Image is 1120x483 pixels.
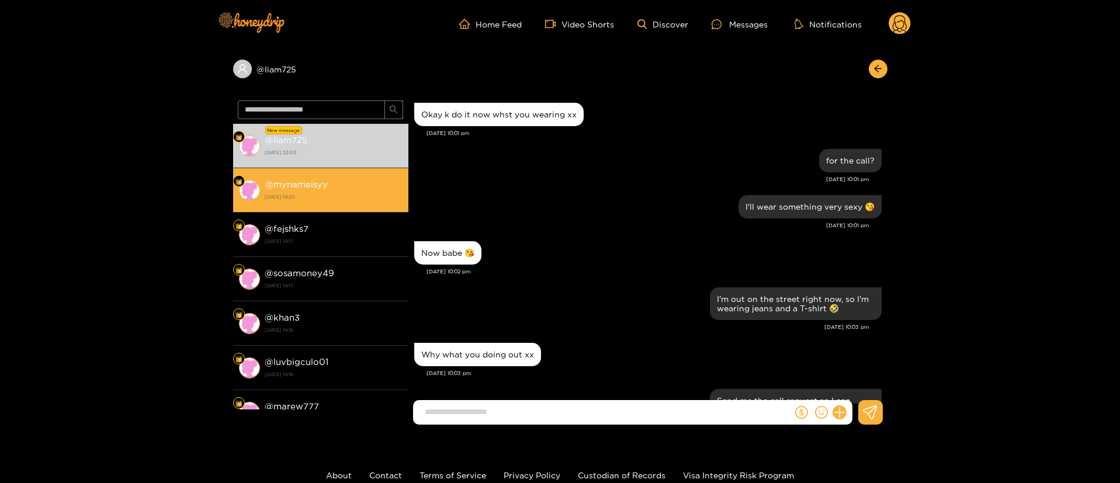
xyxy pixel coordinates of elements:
[265,135,307,145] strong: @ liam725
[738,195,882,218] div: Aug. 27, 10:01 pm
[265,280,403,291] strong: [DATE] 19:17
[235,267,242,274] img: Fan Level
[235,178,242,185] img: Fan Level
[265,192,403,202] strong: [DATE] 19:20
[239,135,260,157] img: conversation
[265,224,308,234] strong: @ fejshks7
[384,100,403,119] button: search
[426,129,882,137] div: [DATE] 10:01 pm
[459,19,476,29] span: home
[239,402,260,423] img: conversation
[795,406,808,419] span: dollar
[239,224,260,245] img: conversation
[637,19,688,29] a: Discover
[239,313,260,334] img: conversation
[826,156,875,165] div: for the call?
[414,343,541,366] div: Aug. 27, 10:03 pm
[233,60,408,78] div: @liam725
[326,471,352,479] a: About
[235,356,242,363] img: Fan Level
[745,202,875,211] div: I'll wear something very sexy 😘
[683,471,794,479] a: Visa Integrity Risk Program
[791,18,865,30] button: Notifications
[710,389,882,422] div: Aug. 27, 10:04 pm
[265,357,328,367] strong: @ luvbigculo01
[265,401,319,411] strong: @ marew777
[265,325,403,335] strong: [DATE] 19:16
[710,287,882,320] div: Aug. 27, 10:03 pm
[421,248,474,258] div: Now babe 😘
[873,64,882,74] span: arrow-left
[717,396,875,415] div: Send me the call request so I can accept it love
[419,471,486,479] a: Terms of Service
[504,471,560,479] a: Privacy Policy
[712,18,768,31] div: Messages
[265,268,334,278] strong: @ sosamoney49
[578,471,665,479] a: Custodian of Records
[265,369,403,380] strong: [DATE] 19:16
[369,471,402,479] a: Contact
[869,60,887,78] button: arrow-left
[239,269,260,290] img: conversation
[793,404,810,421] button: dollar
[545,19,561,29] span: video-camera
[815,406,828,419] span: smile
[414,221,869,230] div: [DATE] 10:01 pm
[235,134,242,141] img: Fan Level
[819,149,882,172] div: Aug. 27, 10:01 pm
[265,312,300,322] strong: @ khan3
[717,294,875,313] div: I'm out on the street right now, so I'm wearing jeans and a T-shirt 🤣
[239,357,260,378] img: conversation
[265,147,403,158] strong: [DATE] 22:03
[235,223,242,230] img: Fan Level
[421,110,577,119] div: Okay k do it now whst you wearing xx
[545,19,614,29] a: Video Shorts
[265,126,302,134] div: New message
[414,103,584,126] div: Aug. 27, 10:01 pm
[459,19,522,29] a: Home Feed
[414,241,481,265] div: Aug. 27, 10:02 pm
[239,180,260,201] img: conversation
[235,400,242,407] img: Fan Level
[414,175,869,183] div: [DATE] 10:01 pm
[389,105,398,115] span: search
[265,236,403,246] strong: [DATE] 19:17
[426,267,882,276] div: [DATE] 10:02 pm
[421,350,534,359] div: Why what you doing out xx
[426,369,882,377] div: [DATE] 10:03 pm
[237,64,248,74] span: user
[414,323,869,331] div: [DATE] 10:03 pm
[235,311,242,318] img: Fan Level
[265,179,328,189] strong: @ mynameisyy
